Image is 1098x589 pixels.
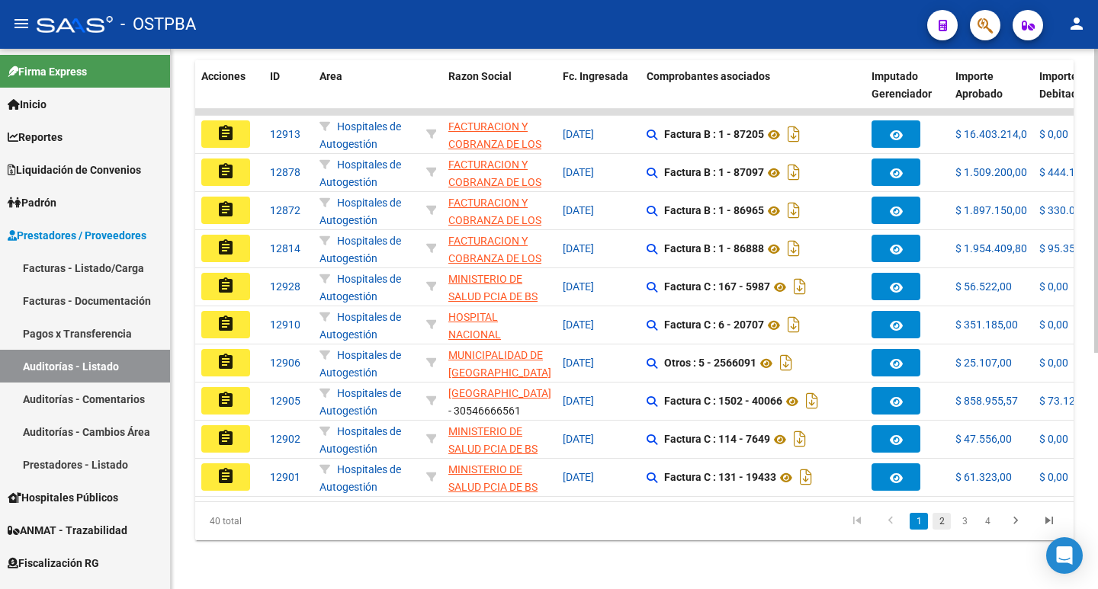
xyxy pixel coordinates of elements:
datatable-header-cell: Comprobantes asociados [640,60,865,127]
datatable-header-cell: Fc. Ingresada [557,60,640,127]
span: FACTURACION Y COBRANZA DE LOS EFECTORES PUBLICOS S.E. [448,158,541,222]
a: 4 [978,513,997,530]
i: Descargar documento [790,274,810,299]
span: Reportes [8,129,63,146]
span: [DATE] [563,280,594,293]
div: - 33999000709 [448,347,551,379]
mat-icon: person [1067,14,1086,33]
strong: Factura C : 167 - 5987 [664,281,770,293]
span: $ 1.954.409,80 [955,242,1027,254]
span: $ 858.955,57 [955,395,1018,407]
li: page 2 [930,508,953,534]
i: Descargar documento [802,389,822,413]
datatable-header-cell: Importe Aprobado [949,60,1033,127]
span: Padrón [8,194,56,211]
strong: Factura C : 1502 - 40066 [664,395,782,408]
span: $ 56.522,00 [955,280,1012,293]
div: 40 total [195,502,368,540]
div: - 30715497456 [448,156,551,188]
span: $ 0,00 [1039,433,1068,445]
span: 12814 [270,242,300,254]
mat-icon: assignment [217,429,235,447]
span: $ 95.356,00 [1039,242,1096,254]
li: page 3 [953,508,976,534]
a: go to last page [1035,513,1064,530]
i: Descargar documento [796,465,816,489]
strong: Factura C : 114 - 7649 [664,434,770,446]
span: $ 47.556,00 [955,433,1012,445]
span: Hospitales de Autogestión [319,425,401,455]
span: ANMAT - Trazabilidad [8,522,127,539]
strong: Factura B : 1 - 87097 [664,167,764,179]
span: MINISTERIO DE SALUD PCIA DE BS AS [448,273,538,320]
span: $ 16.403.214,00 [955,128,1033,140]
span: 12878 [270,166,300,178]
span: [DATE] [563,204,594,216]
mat-icon: assignment [217,124,235,142]
span: 12910 [270,319,300,331]
i: Descargar documento [784,198,804,222]
span: Area [319,70,342,82]
span: [DATE] [563,242,594,254]
span: FACTURACION Y COBRANZA DE LOS EFECTORES PUBLICOS S.E. [448,120,541,184]
mat-icon: assignment [217,162,235,181]
span: $ 0,00 [1039,471,1068,483]
i: Descargar documento [784,312,804,337]
span: $ 73.123,28 [1039,395,1096,407]
span: MUNICIPALIDAD DE [GEOGRAPHIC_DATA][PERSON_NAME] [448,349,551,396]
span: Hospitales Públicos [8,489,118,506]
span: $ 25.107,00 [955,357,1012,369]
span: $ 0,00 [1039,319,1068,331]
span: $ 1.897.150,00 [955,204,1027,216]
span: FACTURACION Y COBRANZA DE LOS EFECTORES PUBLICOS S.E. [448,235,541,299]
span: 12902 [270,433,300,445]
li: page 1 [907,508,930,534]
i: Descargar documento [776,351,796,375]
strong: Factura C : 6 - 20707 [664,319,764,331]
li: page 4 [976,508,999,534]
span: Prestadores / Proveedores [8,227,146,244]
a: 3 [955,513,974,530]
div: - 30626983398 [448,423,551,455]
span: Imputado Gerenciador [872,70,932,100]
mat-icon: assignment [217,467,235,485]
a: go to previous page [876,513,905,530]
mat-icon: assignment [217,353,235,371]
span: Hospitales de Autogestión [319,235,401,264]
datatable-header-cell: ID [264,60,313,127]
span: [GEOGRAPHIC_DATA] [448,387,551,399]
span: Hospitales de Autogestión [319,387,401,417]
i: Descargar documento [784,236,804,261]
span: $ 0,00 [1039,357,1068,369]
span: $ 1.509.200,00 [955,166,1027,178]
div: - 30715497456 [448,194,551,226]
span: [DATE] [563,395,594,407]
span: [DATE] [563,166,594,178]
span: Liquidación de Convenios [8,162,141,178]
span: Fc. Ingresada [563,70,628,82]
span: Razon Social [448,70,512,82]
span: FACTURACION Y COBRANZA DE LOS EFECTORES PUBLICOS S.E. [448,197,541,261]
span: Importe Debitado [1039,70,1084,100]
span: Hospitales de Autogestión [319,311,401,341]
span: Importe Aprobado [955,70,1003,100]
strong: Factura C : 131 - 19433 [664,472,776,484]
strong: Factura B : 1 - 86888 [664,243,764,255]
div: - 30626983398 [448,270,551,303]
datatable-header-cell: Imputado Gerenciador [865,60,949,127]
i: Descargar documento [784,160,804,184]
div: - 30546666561 [448,385,551,417]
span: [DATE] [563,433,594,445]
datatable-header-cell: Area [313,60,420,127]
a: 1 [910,513,928,530]
span: 12905 [270,395,300,407]
strong: Otros : 5 - 2566091 [664,357,756,370]
span: $ 0,00 [1039,128,1068,140]
span: Comprobantes asociados [647,70,770,82]
span: Hospitales de Autogestión [319,120,401,150]
span: $ 0,00 [1039,280,1068,293]
span: 12913 [270,128,300,140]
i: Descargar documento [790,427,810,451]
div: - 30715497456 [448,118,551,150]
span: 12928 [270,280,300,293]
